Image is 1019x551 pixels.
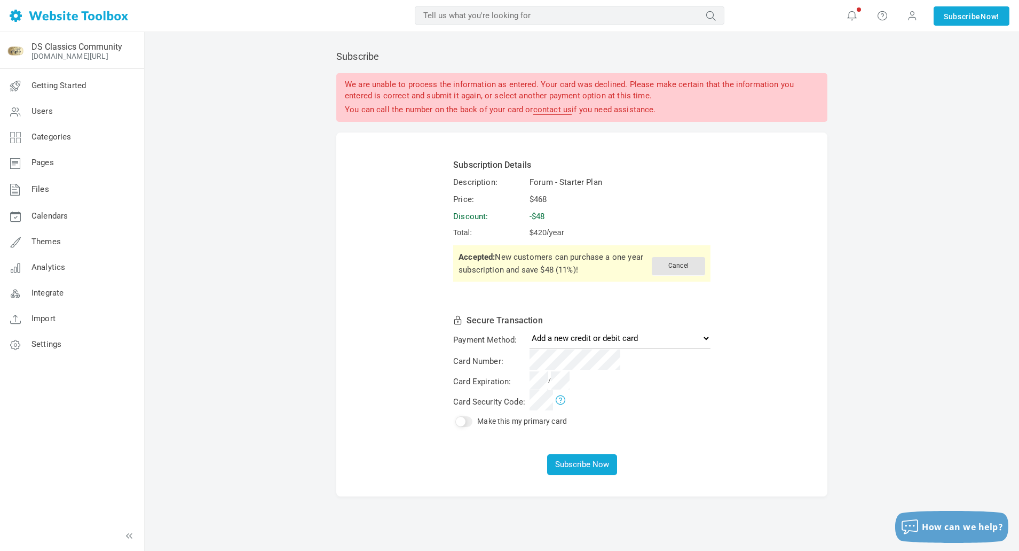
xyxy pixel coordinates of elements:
[345,104,819,115] p: You can call the number on the back of your card or if you need assistance.
[922,521,1003,533] span: How can we help?
[652,261,705,270] a: Cancel
[452,226,527,240] td: Total:
[528,191,712,207] td: $468
[336,73,827,122] div: We are unable to process the information as entered. Your card was declined. Please make certain ...
[452,392,527,412] td: Card Security Code:
[31,184,49,194] span: Files
[452,352,527,371] td: Card Number:
[415,6,724,25] input: Tell us what you're looking for
[452,208,527,224] td: Discount:
[547,454,617,475] button: Subscribe Now
[31,288,64,298] span: Integrate
[31,52,108,60] a: [DOMAIN_NAME][URL]
[31,42,122,52] a: DS Classics Community
[453,316,467,323] i: This transaction is secured with 256-bit encryption
[477,417,567,425] label: Make this my primary card
[452,330,527,351] td: Payment Method:
[31,158,54,167] span: Pages
[530,377,570,384] small: /
[452,191,527,207] td: Price:
[31,211,68,221] span: Calendars
[981,11,999,22] span: Now!
[895,511,1008,543] button: How can we help?
[452,174,527,190] td: Description:
[528,226,712,240] td: $ /year
[31,81,86,90] span: Getting Started
[31,132,72,142] span: Categories
[528,174,712,190] td: Forum - Starter Plan
[7,42,24,59] img: Dick%20Shappy%20Classic%20Cars%20&%20Motorcycles%20Logo%20on%20Gold%20Coin%20Small%20Copy.png
[467,315,543,325] span: Secure Transaction
[452,372,527,391] td: Card Expiration:
[31,237,61,246] span: Themes
[31,262,65,272] span: Analytics
[31,339,61,349] span: Settings
[652,257,705,275] span: Cancel
[528,208,712,224] td: -$48
[31,106,53,116] span: Users
[31,314,56,323] span: Import
[459,252,495,262] b: Accepted:
[534,228,547,237] span: 420
[453,245,710,282] div: New customers can purchase a one year subscription and save $48 (11%)!
[533,105,572,115] a: contact us
[453,159,710,172] div: Subscription Details
[934,6,1009,26] a: SubscribeNow!
[336,51,827,63] h2: Subscribe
